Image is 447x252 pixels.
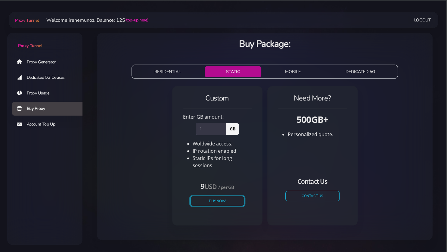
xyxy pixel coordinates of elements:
[18,43,42,49] span: Proxy Tunnel
[418,223,439,244] iframe: Webchat Widget
[226,123,239,135] span: GB
[193,147,252,155] li: IP rotation enabled
[414,14,431,26] a: Logout
[12,102,87,116] a: Buy Proxy
[12,71,87,85] a: Dedicated 5G Devices
[102,38,428,50] h3: Buy Package:
[12,86,87,100] a: Proxy Usage
[183,93,252,103] h4: Custom
[133,66,202,77] button: RESIDENTIAL
[196,123,226,135] input: 0
[285,191,340,201] a: CONTACT US
[193,140,252,147] li: Woldwide access.
[218,184,234,190] small: / per GB
[190,196,244,206] button: Buy Now
[190,181,244,191] h4: 9
[324,66,396,77] button: DEDICATED 5G
[204,182,217,191] small: USD
[179,113,255,120] div: Enter GB amount:
[297,177,327,186] small: Contact Us
[14,15,39,25] a: Proxy Tunnel
[125,17,148,23] a: (top-up here)
[278,113,347,126] h3: 500GB+
[12,55,87,69] a: Proxy Generator
[193,155,252,169] li: Static IPs for long sessions
[12,117,87,131] a: Account Top Up
[278,93,347,103] h4: Need More?
[205,66,261,77] button: STATIC
[264,66,322,77] button: MOBILE
[39,17,148,24] li: Welcome irenemunoz. Balance: 12$
[15,18,39,23] span: Proxy Tunnel
[288,131,347,138] li: Personalized quote.
[7,33,82,49] a: Proxy Tunnel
